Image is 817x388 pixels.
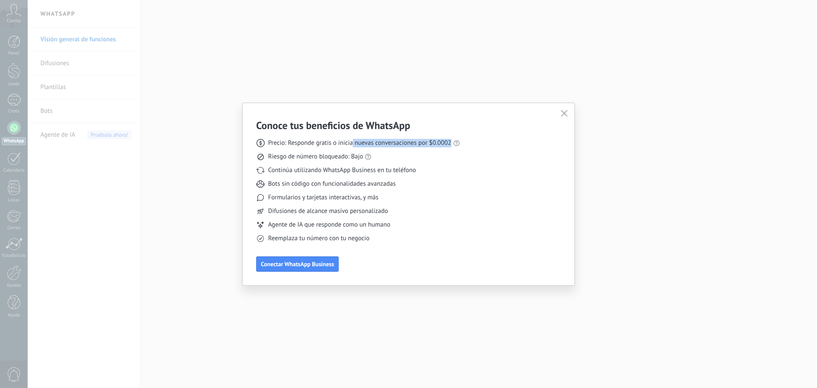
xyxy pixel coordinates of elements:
[268,152,363,161] span: Riesgo de número bloqueado: Bajo
[268,166,416,175] span: Continúa utilizando WhatsApp Business en tu teléfono
[268,207,388,216] span: Difusiones de alcance masivo personalizado
[268,139,451,147] span: Precio: Responde gratis o inicia nuevas conversaciones por $0.0002
[268,234,369,243] span: Reemplaza tu número con tu negocio
[268,221,390,229] span: Agente de IA que responde como un humano
[268,180,396,188] span: Bots sin código con funcionalidades avanzadas
[261,261,334,267] span: Conectar WhatsApp Business
[256,119,410,132] h3: Conoce tus beneficios de WhatsApp
[268,193,378,202] span: Formularios y tarjetas interactivas, y más
[256,256,339,272] button: Conectar WhatsApp Business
